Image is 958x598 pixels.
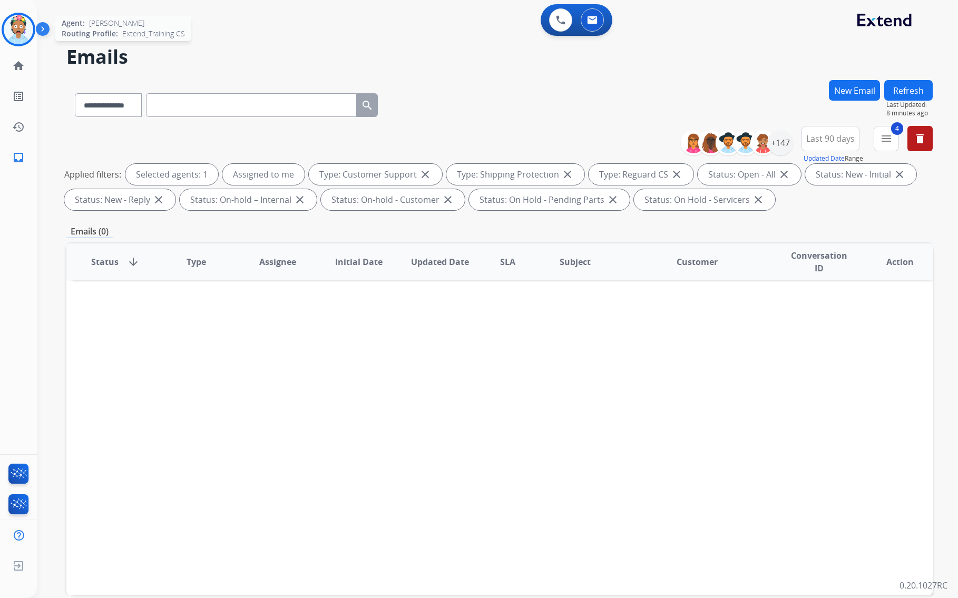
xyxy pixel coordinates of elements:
span: Type [187,256,206,268]
mat-icon: close [561,168,574,181]
div: Status: On-hold - Customer [321,189,465,210]
span: Updated Date [411,256,469,268]
div: Selected agents: 1 [125,164,218,185]
button: Last 90 days [801,126,859,151]
span: Last 90 days [806,136,855,141]
button: New Email [829,80,880,101]
mat-icon: history [12,121,25,133]
button: Updated Date [804,154,845,163]
mat-icon: close [442,193,454,206]
mat-icon: close [294,193,306,206]
span: Initial Date [335,256,383,268]
span: 8 minutes ago [886,109,933,117]
mat-icon: inbox [12,151,25,164]
span: Customer [677,256,718,268]
span: 4 [891,122,903,135]
div: Type: Shipping Protection [446,164,584,185]
p: 0.20.1027RC [900,579,947,592]
span: Last Updated: [886,101,933,109]
span: Range [804,154,863,163]
span: Routing Profile: [62,28,118,39]
mat-icon: search [361,99,374,112]
div: Type: Reguard CS [589,164,693,185]
span: Conversation ID [787,249,851,275]
mat-icon: close [607,193,619,206]
button: Refresh [884,80,933,101]
span: [PERSON_NAME] [89,18,144,28]
div: Status: New - Reply [64,189,175,210]
span: Agent: [62,18,85,28]
mat-icon: list_alt [12,90,25,103]
div: Type: Customer Support [309,164,442,185]
div: Status: New - Initial [805,164,916,185]
mat-icon: close [670,168,683,181]
span: Assignee [259,256,296,268]
span: Subject [560,256,591,268]
div: Status: On Hold - Servicers [634,189,775,210]
th: Action [852,243,933,280]
img: avatar [4,15,33,44]
div: Status: On-hold – Internal [180,189,317,210]
button: 4 [874,126,899,151]
div: Status: On Hold - Pending Parts [469,189,630,210]
span: Status [91,256,119,268]
mat-icon: close [778,168,790,181]
mat-icon: delete [914,132,926,145]
mat-icon: close [152,193,165,206]
mat-icon: home [12,60,25,72]
mat-icon: arrow_downward [127,256,140,268]
mat-icon: close [419,168,432,181]
p: Applied filters: [64,168,121,181]
div: +147 [768,130,793,155]
mat-icon: close [893,168,906,181]
span: SLA [500,256,515,268]
p: Emails (0) [66,225,113,238]
h2: Emails [66,46,933,67]
div: Status: Open - All [698,164,801,185]
mat-icon: close [752,193,765,206]
span: Extend_Training CS [122,28,185,39]
mat-icon: menu [880,132,893,145]
div: Assigned to me [222,164,305,185]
